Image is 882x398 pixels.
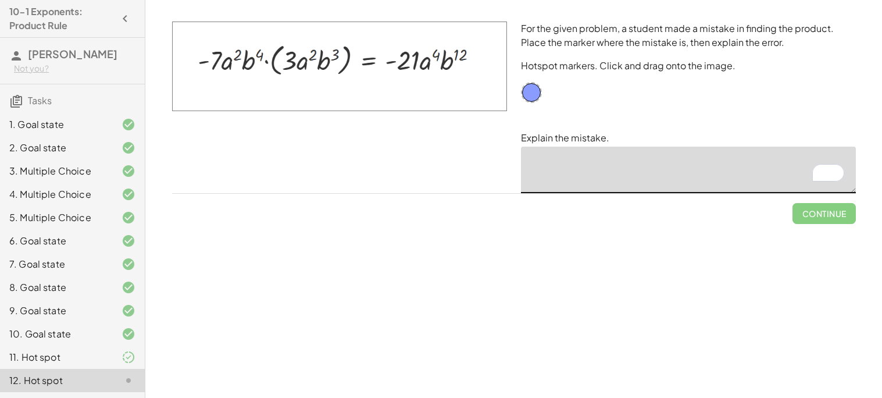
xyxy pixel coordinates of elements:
div: 6. Goal state [9,234,103,248]
h4: 10-1 Exponents: Product Rule [9,5,115,33]
div: 4. Multiple Choice [9,187,103,201]
textarea: To enrich screen reader interactions, please activate Accessibility in Grammarly extension settings [521,147,856,193]
div: 9. Goal state [9,304,103,318]
i: Task finished and correct. [122,187,135,201]
i: Task finished and correct. [122,304,135,318]
div: 2. Goal state [9,141,103,155]
i: Task finished and correct. [122,257,135,271]
i: Task finished and correct. [122,164,135,178]
div: 5. Multiple Choice [9,211,103,225]
i: Task finished and correct. [122,280,135,294]
i: Task finished and correct. [122,141,135,155]
div: 8. Goal state [9,280,103,294]
span: Tasks [28,94,52,106]
div: 12. Hot spot [9,374,103,388]
img: 0886c92d32dd19760ffa48c2dfc6e395adaf3d3f40faf5cd72724b1e9700f50a.png [172,22,507,111]
p: Hotspot markers. Click and drag onto the image. [521,59,856,73]
div: 11. Hot spot [9,350,103,364]
p: For the given problem, a student made a mistake in finding the product. Place the marker where th... [521,22,856,49]
div: 7. Goal state [9,257,103,271]
i: Task finished and correct. [122,234,135,248]
div: Not you? [14,63,135,74]
i: Task finished and correct. [122,118,135,132]
i: Task not started. [122,374,135,388]
i: Task finished and correct. [122,211,135,225]
div: 1. Goal state [9,118,103,132]
div: 10. Goal state [9,327,103,341]
p: Explain the mistake. [521,131,856,145]
i: Task finished and correct. [122,327,135,341]
div: 3. Multiple Choice [9,164,103,178]
span: [PERSON_NAME] [28,47,117,61]
i: Task finished and part of it marked as correct. [122,350,135,364]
